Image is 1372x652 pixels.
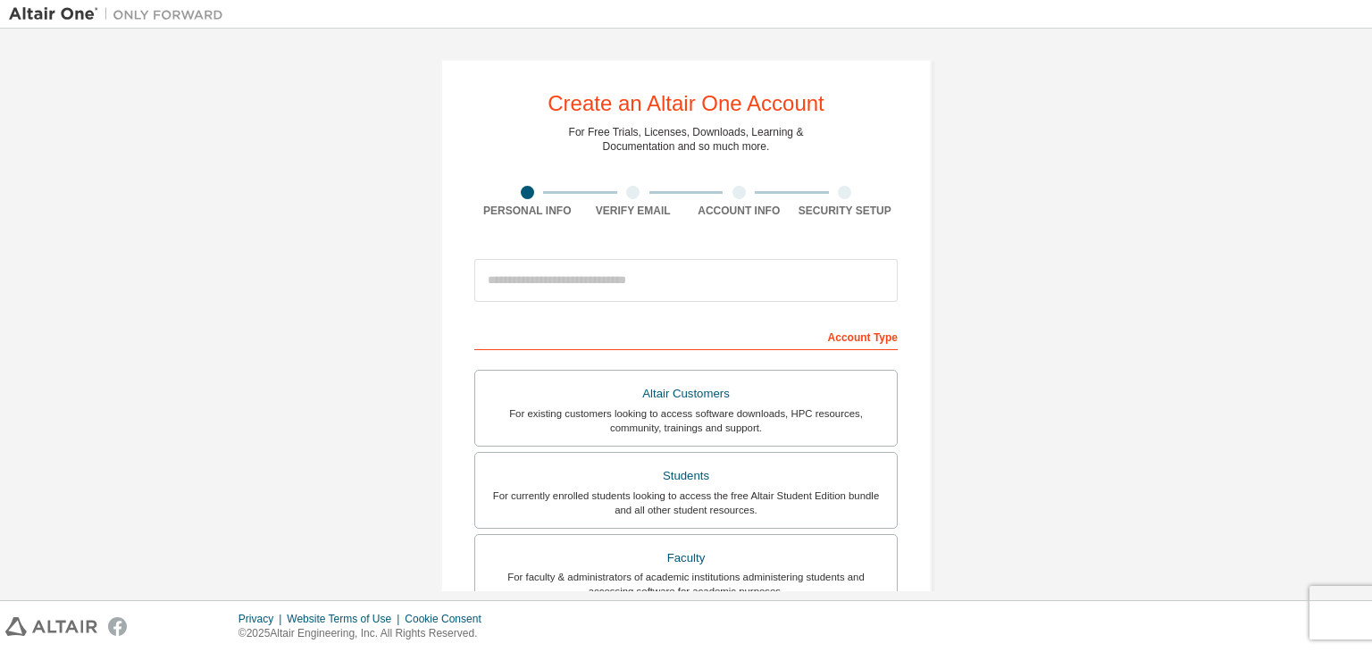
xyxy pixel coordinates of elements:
[581,204,687,218] div: Verify Email
[486,546,886,571] div: Faculty
[238,626,492,641] p: © 2025 Altair Engineering, Inc. All Rights Reserved.
[792,204,899,218] div: Security Setup
[569,125,804,154] div: For Free Trials, Licenses, Downloads, Learning & Documentation and so much more.
[287,612,405,626] div: Website Terms of Use
[486,570,886,598] div: For faculty & administrators of academic institutions administering students and accessing softwa...
[486,464,886,489] div: Students
[486,489,886,517] div: For currently enrolled students looking to access the free Altair Student Edition bundle and all ...
[9,5,232,23] img: Altair One
[5,617,97,636] img: altair_logo.svg
[108,617,127,636] img: facebook.svg
[474,204,581,218] div: Personal Info
[686,204,792,218] div: Account Info
[238,612,287,626] div: Privacy
[474,322,898,350] div: Account Type
[405,612,491,626] div: Cookie Consent
[548,93,824,114] div: Create an Altair One Account
[486,406,886,435] div: For existing customers looking to access software downloads, HPC resources, community, trainings ...
[486,381,886,406] div: Altair Customers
